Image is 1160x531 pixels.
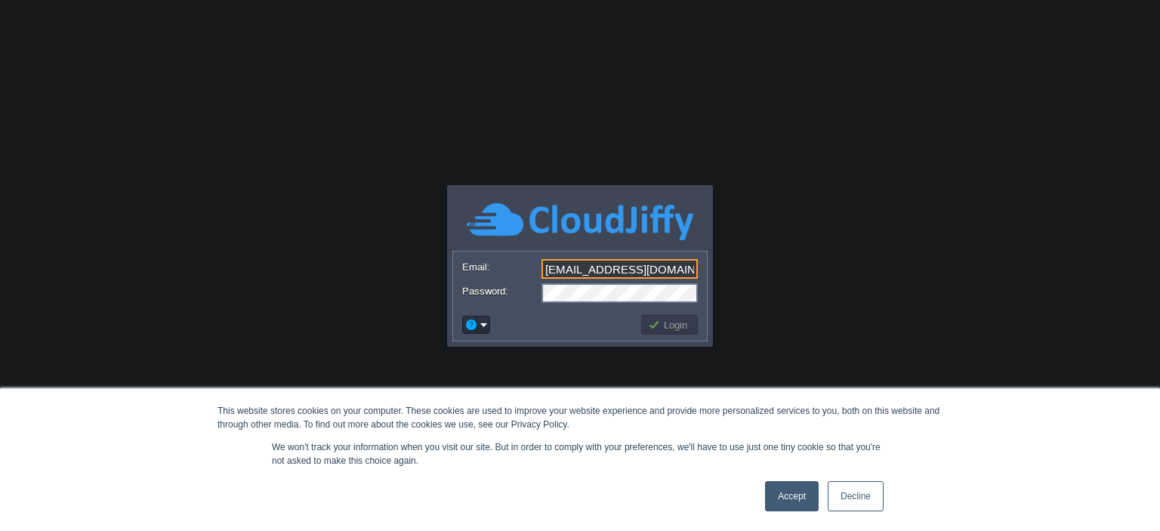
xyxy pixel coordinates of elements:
img: CloudJiffy [467,201,693,242]
p: We won't track your information when you visit our site. But in order to comply with your prefere... [272,440,888,468]
button: Login [648,318,692,332]
a: Decline [828,481,884,511]
div: This website stores cookies on your computer. These cookies are used to improve your website expe... [217,404,942,431]
a: Accept [765,481,819,511]
label: Email: [462,259,540,275]
label: Password: [462,283,540,299]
